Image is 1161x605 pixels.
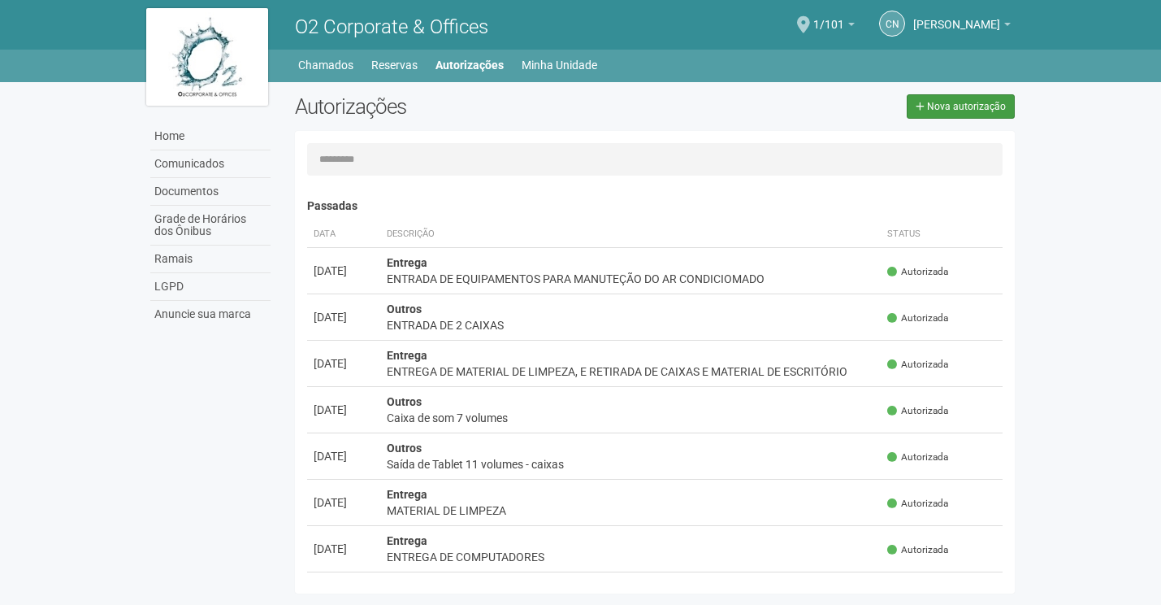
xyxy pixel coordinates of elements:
div: [DATE] [314,541,374,557]
a: CN [879,11,905,37]
div: ENTREGA DE MATERIAL DE LIMPEZA, E RETIRADA DE CAIXAS E MATERIAL DE ESCRITÓRIO [387,363,875,380]
div: Caixa de som 7 volumes [387,410,875,426]
span: Autorizada [887,497,948,511]
div: MATERIAL DE LIMPEZA [387,503,875,519]
th: Data [307,221,380,248]
a: Nova autorização [907,94,1015,119]
div: ENTREGA DE COMPUTADORES [387,549,875,565]
div: [DATE] [314,263,374,279]
div: [DATE] [314,402,374,418]
th: Status [881,221,1003,248]
span: Autorizada [887,311,948,325]
strong: Outros [387,395,422,408]
a: Anuncie sua marca [150,301,271,328]
a: Reservas [371,54,418,76]
a: Minha Unidade [522,54,597,76]
div: ENTRADA DE EQUIPAMENTOS PARA MANUTEÇÃO DO AR CONDICIOMADO [387,271,875,287]
strong: Outros [387,302,422,316]
span: Autorizada [887,404,948,418]
strong: Outros [387,581,422,594]
strong: Entrega [387,349,427,362]
a: Autorizações [435,54,504,76]
div: [DATE] [314,355,374,372]
span: Autorizada [887,543,948,557]
span: 1/101 [813,2,844,31]
a: Comunicados [150,150,271,178]
a: Home [150,123,271,150]
img: logo.jpg [146,8,268,106]
span: CELIA NASCIMENTO [913,2,1000,31]
a: Chamados [298,54,353,76]
strong: Entrega [387,256,427,269]
strong: Outros [387,442,422,455]
a: 1/101 [813,20,855,33]
th: Descrição [380,221,882,248]
a: LGPD [150,273,271,301]
strong: Entrega [387,488,427,501]
h2: Autorizações [295,94,643,119]
div: [DATE] [314,448,374,464]
a: [PERSON_NAME] [913,20,1011,33]
strong: Entrega [387,534,427,547]
a: Documentos [150,178,271,206]
div: ENTRADA DE 2 CAIXAS [387,317,875,333]
h4: Passadas [307,200,1003,212]
a: Ramais [150,246,271,273]
div: [DATE] [314,494,374,511]
span: Autorizada [887,265,948,279]
span: Autorizada [887,358,948,372]
div: Saída de Tablet 11 volumes - caixas [387,456,875,472]
div: [DATE] [314,309,374,325]
span: Autorizada [887,450,948,464]
span: Nova autorização [927,101,1006,112]
span: O2 Corporate & Offices [295,15,488,38]
a: Grade de Horários dos Ônibus [150,206,271,246]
